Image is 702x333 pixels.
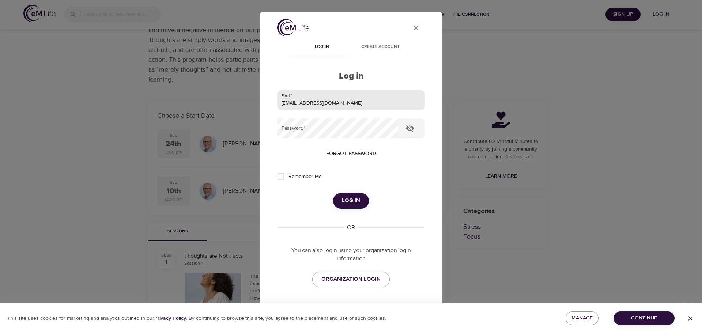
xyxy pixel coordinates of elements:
[407,19,425,37] button: close
[297,43,347,51] span: Log in
[333,193,369,208] button: Log in
[154,315,186,322] b: Privacy Policy
[323,147,379,160] button: Forgot password
[326,149,376,158] span: Forgot password
[344,223,358,232] div: OR
[277,39,425,56] div: disabled tabs example
[277,246,425,263] p: You can also login using your organization login information
[288,173,322,181] span: Remember Me
[571,314,593,323] span: Manage
[312,272,390,287] a: ORGANIZATION LOGIN
[342,196,360,205] span: Log in
[619,314,669,323] span: Continue
[355,43,405,51] span: Create account
[321,275,381,284] span: ORGANIZATION LOGIN
[277,71,425,82] h2: Log in
[277,19,309,36] img: logo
